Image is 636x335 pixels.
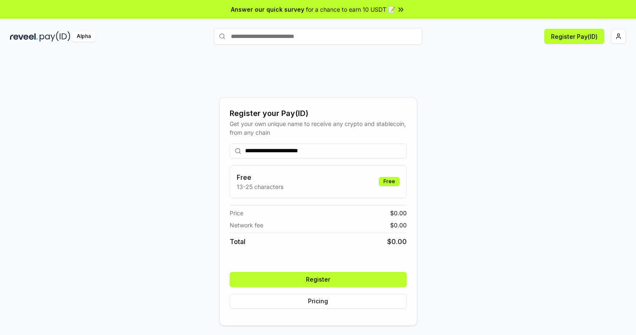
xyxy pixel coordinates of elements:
[237,172,283,182] h3: Free
[387,237,407,247] span: $ 0.00
[230,221,263,229] span: Network fee
[390,221,407,229] span: $ 0.00
[230,108,407,119] div: Register your Pay(ID)
[544,29,604,44] button: Register Pay(ID)
[10,31,38,42] img: reveel_dark
[230,272,407,287] button: Register
[230,119,407,137] div: Get your own unique name to receive any crypto and stablecoin, from any chain
[230,209,243,217] span: Price
[40,31,70,42] img: pay_id
[379,177,400,186] div: Free
[230,294,407,309] button: Pricing
[306,5,395,14] span: for a chance to earn 10 USDT 📝
[237,182,283,191] p: 13-25 characters
[231,5,304,14] span: Answer our quick survey
[230,237,245,247] span: Total
[390,209,407,217] span: $ 0.00
[72,31,95,42] div: Alpha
